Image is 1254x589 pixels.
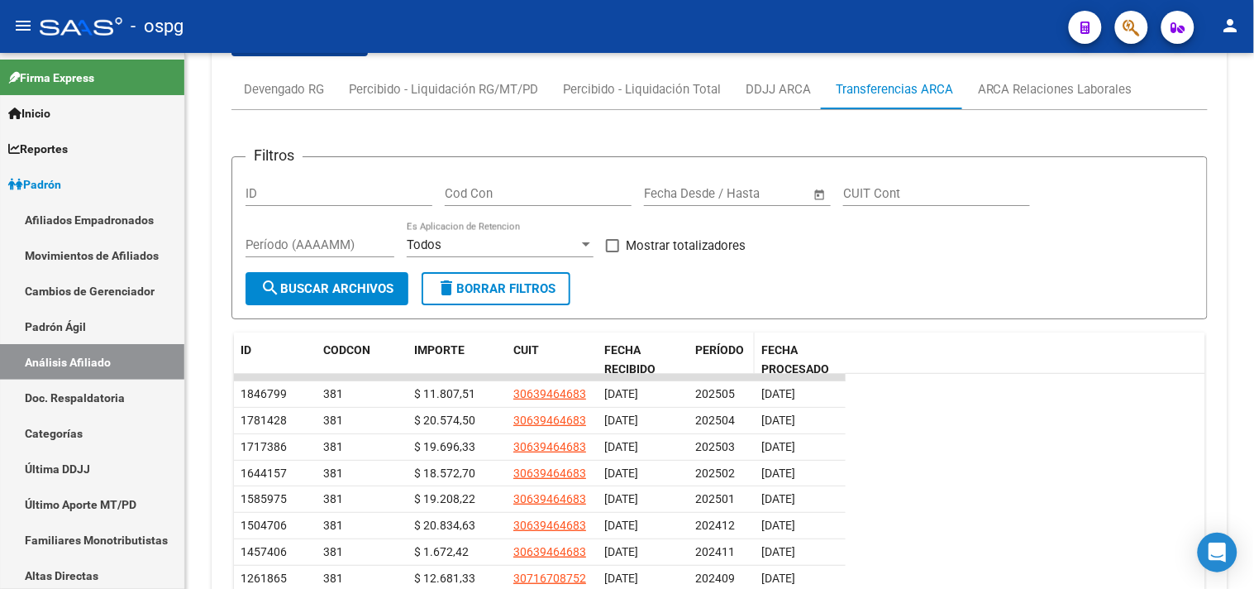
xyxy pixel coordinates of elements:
[726,186,806,201] input: Fecha fin
[507,333,598,387] datatable-header-cell: CUIT
[241,519,287,532] span: 1504706
[241,572,287,585] span: 1261865
[695,414,735,427] span: 202504
[323,387,343,400] span: 381
[761,519,795,532] span: [DATE]
[604,440,638,453] span: [DATE]
[8,104,50,122] span: Inicio
[8,175,61,194] span: Padrón
[414,519,475,532] span: $ 20.834,63
[241,387,287,400] span: 1846799
[604,545,638,558] span: [DATE]
[323,467,343,480] span: 381
[241,440,287,453] span: 1717386
[811,185,830,204] button: Open calendar
[761,572,795,585] span: [DATE]
[604,343,656,376] span: FECHA RECIBIDO
[836,80,953,98] div: Transferencias ARCA
[414,545,469,558] span: $ 1.672,42
[695,467,735,480] span: 202502
[1198,533,1237,572] div: Open Intercom Messenger
[761,492,795,505] span: [DATE]
[241,414,287,427] span: 1781428
[241,545,287,558] span: 1457406
[761,467,795,480] span: [DATE]
[644,186,711,201] input: Fecha inicio
[244,80,324,98] div: Devengado RG
[695,545,735,558] span: 202411
[323,343,370,357] span: CODCON
[604,572,638,585] span: [DATE]
[604,414,638,427] span: [DATE]
[414,387,475,400] span: $ 11.807,51
[1221,16,1241,36] mat-icon: person
[241,492,287,505] span: 1585975
[513,572,586,585] span: 30716708752
[604,519,638,532] span: [DATE]
[513,467,586,480] span: 30639464683
[407,237,441,252] span: Todos
[695,572,735,585] span: 202409
[513,387,586,400] span: 30639464683
[978,80,1132,98] div: ARCA Relaciones Laborales
[414,467,475,480] span: $ 18.572,70
[8,140,68,158] span: Reportes
[317,333,374,387] datatable-header-cell: CODCON
[323,414,343,427] span: 381
[260,278,280,298] mat-icon: search
[414,414,475,427] span: $ 20.574,50
[414,572,475,585] span: $ 12.681,33
[513,519,586,532] span: 30639464683
[246,144,303,167] h3: Filtros
[8,69,94,87] span: Firma Express
[604,467,638,480] span: [DATE]
[323,545,343,558] span: 381
[323,572,343,585] span: 381
[414,343,465,357] span: IMPORTE
[131,8,184,45] span: - ospg
[241,343,251,357] span: ID
[695,343,744,357] span: PERÍODO
[513,343,539,357] span: CUIT
[755,333,846,387] datatable-header-cell: FECHA PROCESADO
[260,281,393,296] span: Buscar Archivos
[761,343,829,376] span: FECHA PROCESADO
[436,278,456,298] mat-icon: delete
[513,440,586,453] span: 30639464683
[422,272,570,305] button: Borrar Filtros
[513,414,586,427] span: 30639464683
[604,387,638,400] span: [DATE]
[13,16,33,36] mat-icon: menu
[695,519,735,532] span: 202412
[761,387,795,400] span: [DATE]
[689,333,755,387] datatable-header-cell: PERÍODO
[761,414,795,427] span: [DATE]
[349,80,538,98] div: Percibido - Liquidación RG/MT/PD
[695,440,735,453] span: 202503
[761,545,795,558] span: [DATE]
[241,467,287,480] span: 1644157
[414,440,475,453] span: $ 19.696,33
[436,281,555,296] span: Borrar Filtros
[604,492,638,505] span: [DATE]
[323,492,343,505] span: 381
[563,80,721,98] div: Percibido - Liquidación Total
[761,440,795,453] span: [DATE]
[626,236,746,256] span: Mostrar totalizadores
[598,333,689,387] datatable-header-cell: FECHA RECIBIDO
[323,440,343,453] span: 381
[414,492,475,505] span: $ 19.208,22
[234,333,317,387] datatable-header-cell: ID
[408,333,507,387] datatable-header-cell: IMPORTE
[695,492,735,505] span: 202501
[746,80,811,98] div: DDJJ ARCA
[695,387,735,400] span: 202505
[323,519,343,532] span: 381
[513,492,586,505] span: 30639464683
[246,272,408,305] button: Buscar Archivos
[513,545,586,558] span: 30639464683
